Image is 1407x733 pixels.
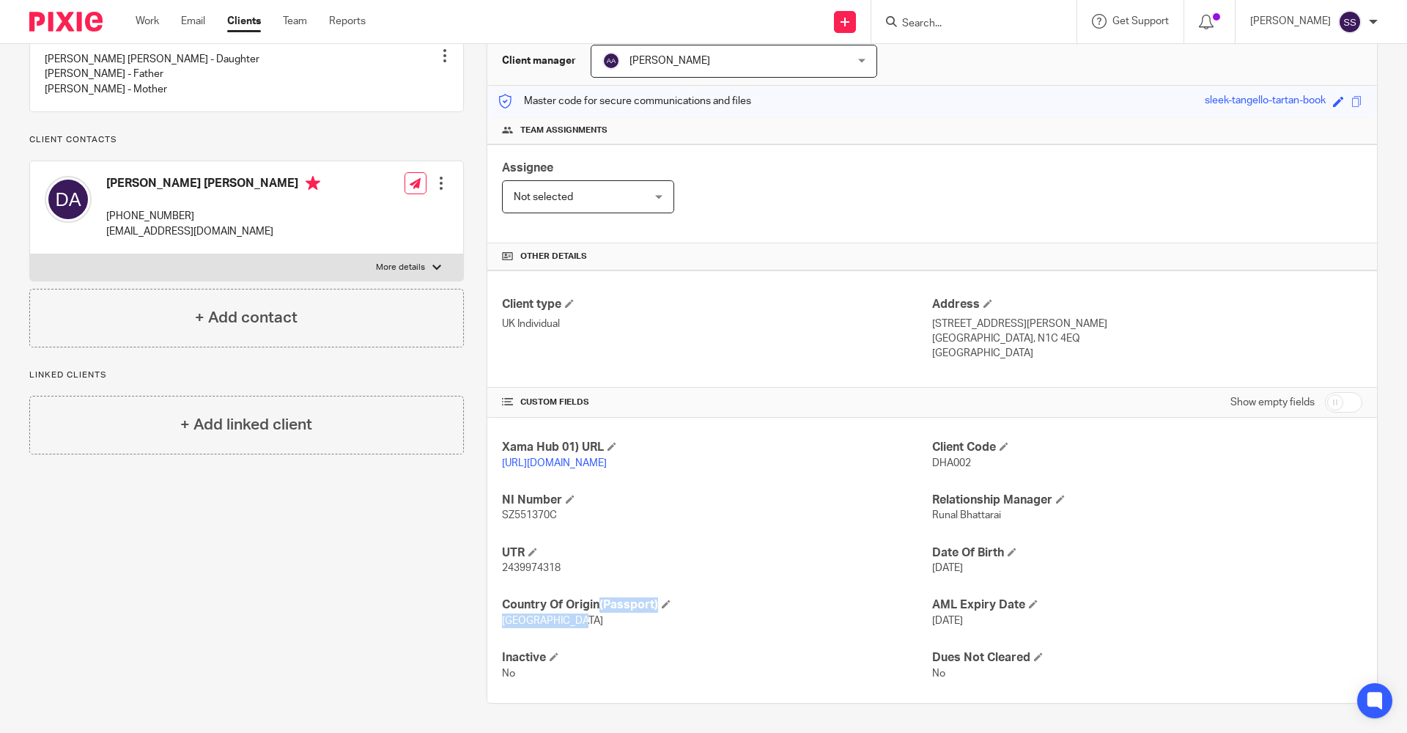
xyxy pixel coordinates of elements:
[498,94,751,108] p: Master code for secure communications and files
[901,18,1033,31] input: Search
[932,545,1362,561] h4: Date Of Birth
[602,52,620,70] img: svg%3E
[195,306,298,329] h4: + Add contact
[181,14,205,29] a: Email
[932,297,1362,312] h4: Address
[329,14,366,29] a: Reports
[932,668,945,679] span: No
[520,251,587,262] span: Other details
[502,397,932,408] h4: CUSTOM FIELDS
[1230,395,1315,410] label: Show empty fields
[932,458,971,468] span: DHA002
[502,597,932,613] h4: Country Of Origin(Passport)
[502,650,932,666] h4: Inactive
[502,458,607,468] a: [URL][DOMAIN_NAME]
[502,440,932,455] h4: Xama Hub 01) URL
[932,493,1362,508] h4: Relationship Manager
[180,413,312,436] h4: + Add linked client
[932,650,1362,666] h4: Dues Not Cleared
[502,54,576,68] h3: Client manager
[283,14,307,29] a: Team
[376,262,425,273] p: More details
[29,134,464,146] p: Client contacts
[502,162,553,174] span: Assignee
[502,493,932,508] h4: NI Number
[45,176,92,223] img: svg%3E
[932,563,963,573] span: [DATE]
[29,12,103,32] img: Pixie
[502,317,932,331] p: UK Individual
[136,14,159,29] a: Work
[502,563,561,573] span: 2439974318
[932,616,963,626] span: [DATE]
[306,176,320,191] i: Primary
[932,346,1362,361] p: [GEOGRAPHIC_DATA]
[514,192,573,202] span: Not selected
[106,224,320,239] p: [EMAIL_ADDRESS][DOMAIN_NAME]
[932,317,1362,331] p: [STREET_ADDRESS][PERSON_NAME]
[502,510,557,520] span: SZ551370C
[502,297,932,312] h4: Client type
[227,14,261,29] a: Clients
[932,597,1362,613] h4: AML Expiry Date
[1338,10,1362,34] img: svg%3E
[932,331,1362,346] p: [GEOGRAPHIC_DATA], N1C 4EQ
[520,125,608,136] span: Team assignments
[629,56,710,66] span: [PERSON_NAME]
[1205,93,1326,110] div: sleek-tangello-tartan-book
[1112,16,1169,26] span: Get Support
[29,369,464,381] p: Linked clients
[1250,14,1331,29] p: [PERSON_NAME]
[932,440,1362,455] h4: Client Code
[502,616,603,626] span: [GEOGRAPHIC_DATA]
[502,545,932,561] h4: UTR
[106,209,320,224] p: [PHONE_NUMBER]
[502,668,515,679] span: No
[932,510,1001,520] span: Runal Bhattarai
[106,176,320,194] h4: [PERSON_NAME] [PERSON_NAME]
